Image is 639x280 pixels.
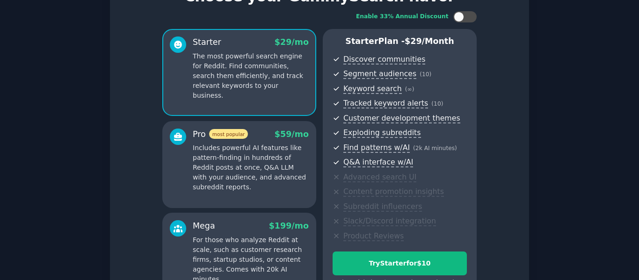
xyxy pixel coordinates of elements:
span: Product Reviews [343,231,404,241]
div: Pro [193,129,248,140]
span: $ 199 /mo [269,221,309,230]
span: Tracked keyword alerts [343,99,428,108]
span: $ 29 /month [405,36,454,46]
div: Mega [193,220,215,232]
div: Enable 33% Annual Discount [356,13,449,21]
span: ( 2k AI minutes ) [413,145,457,151]
div: Try Starter for $10 [333,258,466,268]
span: Subreddit influencers [343,202,422,212]
span: $ 59 /mo [275,129,309,139]
span: Find patterns w/AI [343,143,410,153]
span: Content promotion insights [343,187,444,197]
span: Keyword search [343,84,402,94]
span: $ 29 /mo [275,37,309,47]
span: most popular [209,129,248,139]
p: The most powerful search engine for Reddit. Find communities, search them efficiently, and track ... [193,51,309,101]
div: Starter [193,36,221,48]
span: ( 10 ) [431,101,443,107]
span: Slack/Discord integration [343,216,436,226]
span: ( 10 ) [420,71,431,78]
span: Discover communities [343,55,425,65]
p: Includes powerful AI features like pattern-finding in hundreds of Reddit posts at once, Q&A LLM w... [193,143,309,192]
span: Segment audiences [343,69,416,79]
span: Customer development themes [343,114,460,123]
span: Q&A interface w/AI [343,158,413,167]
span: Exploding subreddits [343,128,421,138]
span: ( ∞ ) [405,86,414,93]
button: TryStarterfor$10 [333,251,467,275]
span: Advanced search UI [343,172,416,182]
p: Starter Plan - [333,36,467,47]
